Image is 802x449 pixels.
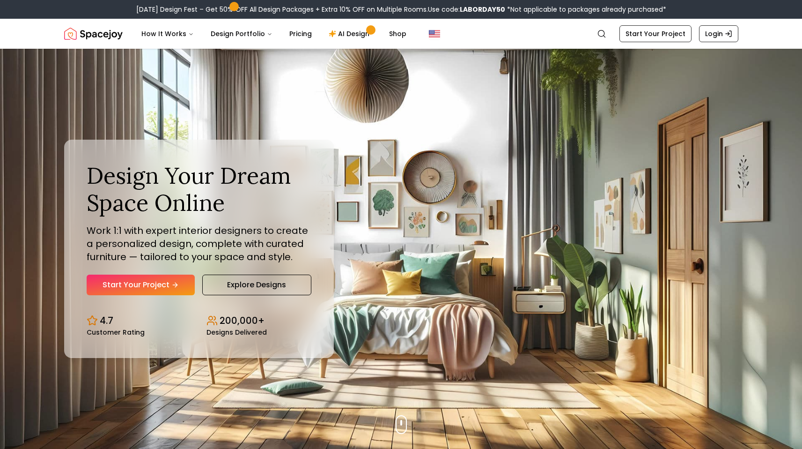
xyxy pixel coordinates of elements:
[282,24,319,43] a: Pricing
[87,329,145,336] small: Customer Rating
[699,25,738,42] a: Login
[429,28,440,39] img: United States
[202,275,311,295] a: Explore Designs
[87,307,311,336] div: Design stats
[87,224,311,263] p: Work 1:1 with expert interior designers to create a personalized design, complete with curated fu...
[203,24,280,43] button: Design Portfolio
[64,24,123,43] a: Spacejoy
[87,275,195,295] a: Start Your Project
[100,314,113,327] p: 4.7
[505,5,666,14] span: *Not applicable to packages already purchased*
[428,5,505,14] span: Use code:
[64,19,738,49] nav: Global
[220,314,265,327] p: 200,000+
[64,24,123,43] img: Spacejoy Logo
[619,25,692,42] a: Start Your Project
[134,24,201,43] button: How It Works
[382,24,414,43] a: Shop
[206,329,267,336] small: Designs Delivered
[87,162,311,216] h1: Design Your Dream Space Online
[136,5,666,14] div: [DATE] Design Fest – Get 50% OFF All Design Packages + Extra 10% OFF on Multiple Rooms.
[321,24,380,43] a: AI Design
[134,24,414,43] nav: Main
[460,5,505,14] b: LABORDAY50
